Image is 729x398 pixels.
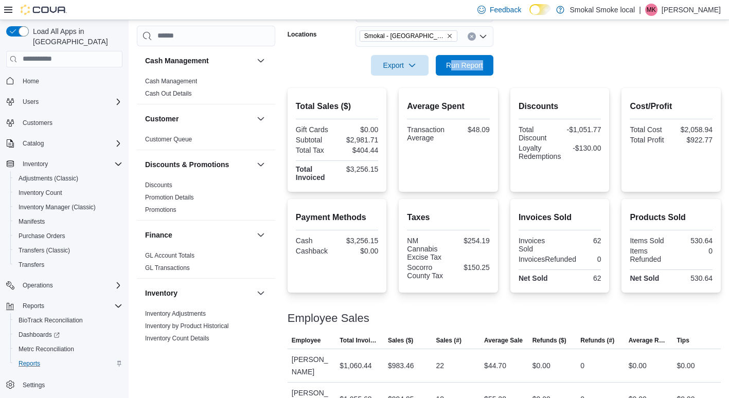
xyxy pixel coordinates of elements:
button: Cash Management [255,55,267,67]
span: Transfers [19,261,44,269]
a: Inventory Count Details [145,335,209,342]
button: Purchase Orders [10,229,127,243]
div: Total Tax [296,146,335,154]
div: Cash [296,237,335,245]
div: Finance [137,249,275,278]
h2: Invoices Sold [519,211,601,224]
span: BioTrack Reconciliation [19,316,83,324]
h2: Taxes [407,211,490,224]
span: Dashboards [14,329,122,341]
div: -$1,051.77 [562,125,601,134]
button: Customer [145,114,253,124]
a: Inventory Adjustments [145,310,206,317]
a: Purchase Orders [14,230,69,242]
button: Inventory Manager (Classic) [10,200,127,214]
button: Operations [19,279,57,292]
div: Items Sold [630,237,669,245]
a: GL Account Totals [145,252,194,259]
label: Locations [288,30,317,39]
h3: Cash Management [145,56,209,66]
span: Home [23,77,39,85]
a: Discounts [145,182,172,189]
span: Users [19,96,122,108]
span: Home [19,75,122,87]
span: GL Transactions [145,264,190,272]
button: Finance [255,229,267,241]
button: Finance [145,230,253,240]
a: Transfers [14,259,48,271]
button: Cash Management [145,56,253,66]
span: Manifests [14,215,122,228]
div: $0.00 [339,247,378,255]
span: Settings [19,378,122,391]
div: NM Cannabis Excise Tax [407,237,446,261]
span: Promotion Details [145,193,194,202]
div: $150.25 [451,263,490,272]
span: Metrc Reconciliation [19,345,74,353]
div: Loyalty Redemptions [519,144,561,160]
span: Export [377,55,422,76]
span: Feedback [490,5,521,15]
span: Smokal - [GEOGRAPHIC_DATA] [364,31,444,41]
a: Home [19,75,43,87]
div: $44.70 [484,359,506,372]
span: Inventory by Product Historical [145,322,229,330]
div: Cashback [296,247,335,255]
h2: Discounts [519,100,601,113]
a: Customers [19,117,57,129]
button: Reports [10,356,127,371]
div: $0.00 [532,359,550,372]
span: Refunds ($) [532,336,566,345]
button: BioTrack Reconciliation [10,313,127,328]
span: Tips [677,336,689,345]
span: Inventory [19,158,122,170]
h2: Payment Methods [296,211,379,224]
a: Promotion Details [145,194,194,201]
span: Adjustments (Classic) [14,172,122,185]
div: Total Cost [630,125,669,134]
span: Inventory Manager (Classic) [19,203,96,211]
div: [PERSON_NAME] [288,349,336,382]
button: Metrc Reconciliation [10,342,127,356]
span: Purchase Orders [19,232,65,240]
span: Smokal - Socorro [360,30,457,42]
span: Inventory Count Details [145,334,209,342]
h3: Customer [145,114,179,124]
span: Inventory [23,160,48,168]
div: Gift Cards [296,125,335,134]
a: BioTrack Reconciliation [14,314,87,327]
h3: Discounts & Promotions [145,159,229,170]
div: Socorro County Tax [407,263,446,280]
button: Remove Smokal - Socorro from selection in this group [447,33,453,39]
div: $922.77 [673,136,713,144]
div: $48.09 [451,125,490,134]
span: MK [647,4,656,16]
div: 62 [562,237,601,245]
button: Users [19,96,43,108]
button: Open list of options [479,32,487,41]
div: $2,981.71 [339,136,378,144]
span: Average Sale [484,336,523,345]
span: Load All Apps in [GEOGRAPHIC_DATA] [29,26,122,47]
span: Adjustments (Classic) [19,174,78,183]
span: BioTrack Reconciliation [14,314,122,327]
span: Manifests [19,218,45,226]
button: Home [2,74,127,88]
span: Catalog [19,137,122,150]
button: Customer [255,113,267,125]
a: Customer Queue [145,136,192,143]
span: Employee [292,336,321,345]
div: $3,256.15 [339,237,378,245]
span: Customer Queue [145,135,192,143]
div: $0.00 [629,359,647,372]
a: Reports [14,357,44,370]
div: -$130.00 [565,144,601,152]
a: Transfers (Classic) [14,244,74,257]
span: Customers [23,119,52,127]
div: 0 [673,247,713,255]
h2: Total Sales ($) [296,100,379,113]
button: Settings [2,377,127,392]
a: Settings [19,379,49,391]
span: Metrc Reconciliation [14,343,122,355]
